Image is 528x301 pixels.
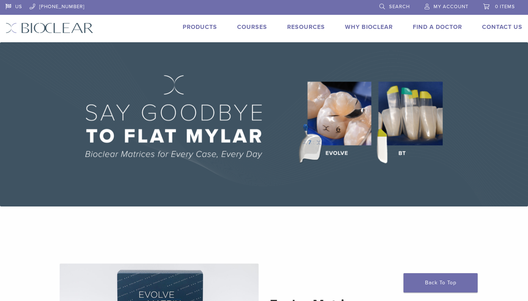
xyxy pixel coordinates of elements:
[287,23,325,31] a: Resources
[183,23,217,31] a: Products
[495,4,515,10] span: 0 items
[389,4,410,10] span: Search
[237,23,267,31] a: Courses
[482,23,522,31] a: Contact Us
[345,23,393,31] a: Why Bioclear
[434,4,468,10] span: My Account
[404,273,478,292] a: Back To Top
[6,23,93,33] img: Bioclear
[413,23,462,31] a: Find A Doctor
